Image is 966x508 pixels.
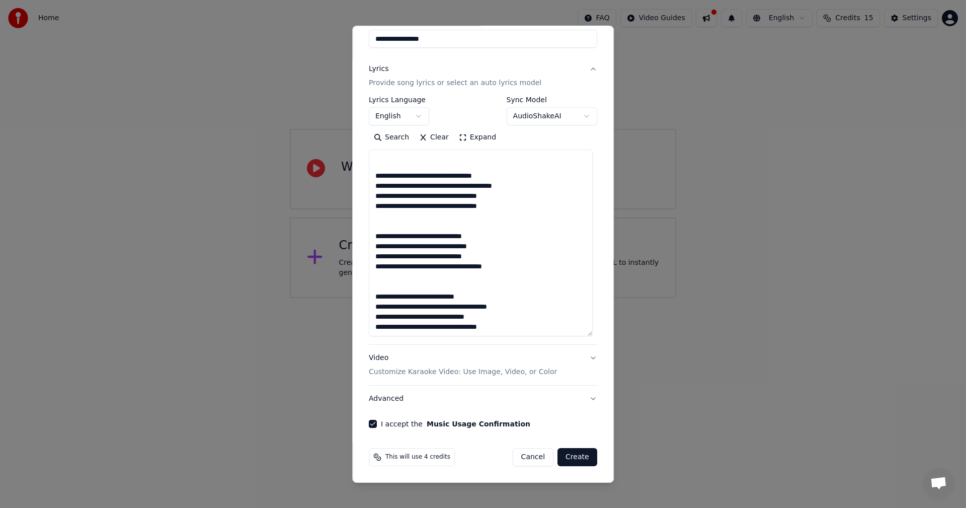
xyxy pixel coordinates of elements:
label: Lyrics Language [369,96,429,103]
button: I accept the [427,420,530,427]
p: Provide song lyrics or select an auto lyrics model [369,78,541,88]
label: Sync Model [507,96,597,103]
button: Cancel [513,448,553,466]
button: Advanced [369,386,597,412]
span: This will use 4 credits [385,453,450,461]
button: Clear [414,129,454,146]
label: Title [369,19,597,26]
button: VideoCustomize Karaoke Video: Use Image, Video, or Color [369,345,597,385]
p: Customize Karaoke Video: Use Image, Video, or Color [369,367,557,377]
button: Expand [454,129,501,146]
div: Video [369,353,557,377]
button: Search [369,129,414,146]
button: Create [557,448,597,466]
button: LyricsProvide song lyrics or select an auto lyrics model [369,56,597,96]
div: Lyrics [369,64,388,74]
div: LyricsProvide song lyrics or select an auto lyrics model [369,96,597,344]
label: I accept the [381,420,530,427]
